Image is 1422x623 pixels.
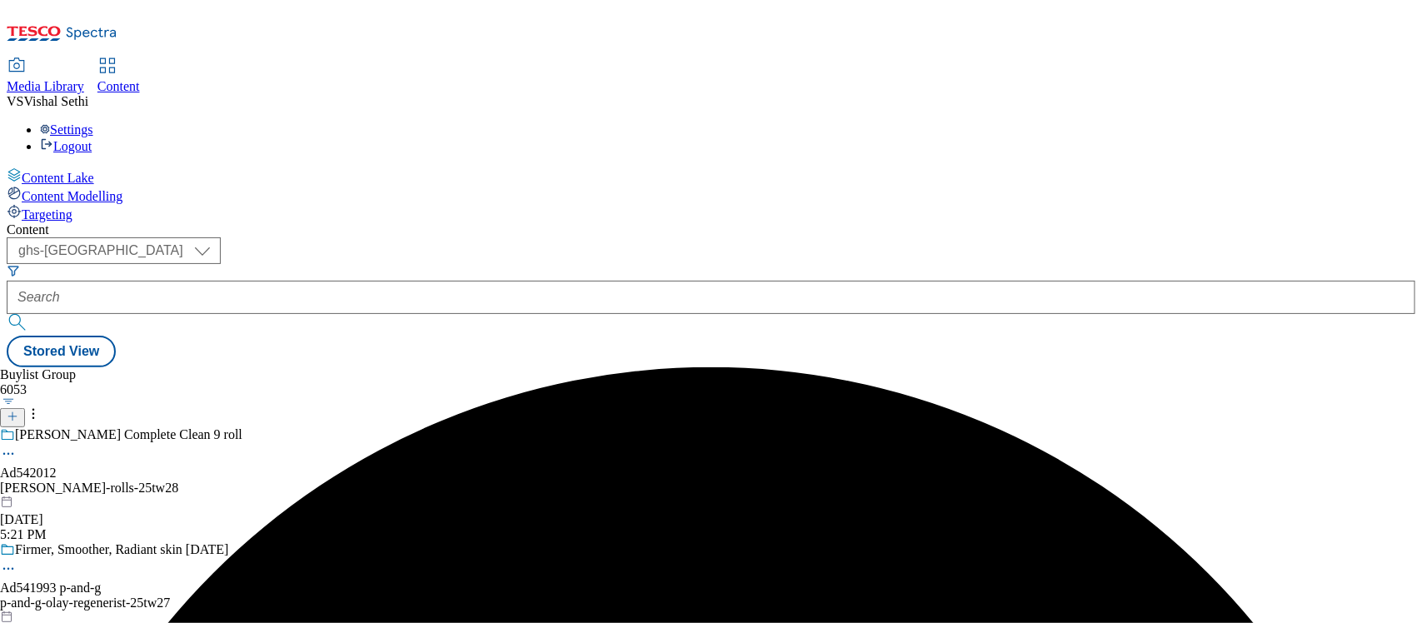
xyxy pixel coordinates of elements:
a: Targeting [7,204,1415,222]
button: Stored View [7,336,116,367]
a: Content Lake [7,167,1415,186]
a: Media Library [7,59,84,94]
span: Content [97,79,140,93]
input: Search [7,281,1415,314]
div: Content [7,222,1415,237]
a: Logout [40,139,92,153]
span: VS [7,94,23,108]
div: [PERSON_NAME] Complete Clean 9 roll [15,427,242,442]
span: Media Library [7,79,84,93]
span: Targeting [22,207,72,222]
a: Settings [40,122,93,137]
span: Content Modelling [22,189,122,203]
span: Vishal Sethi [23,94,88,108]
a: Content Modelling [7,186,1415,204]
a: Content [97,59,140,94]
div: Firmer, Smoother, Radiant skin [DATE] [15,542,228,557]
span: Content Lake [22,171,94,185]
svg: Search Filters [7,264,20,277]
